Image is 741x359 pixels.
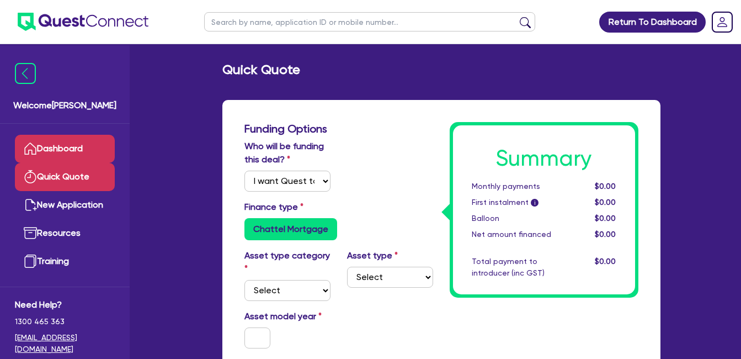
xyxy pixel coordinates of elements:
input: Search by name, application ID or mobile number... [204,12,535,31]
h2: Quick Quote [222,62,300,78]
span: $0.00 [595,230,616,239]
a: Dropdown toggle [708,8,737,36]
a: Resources [15,219,115,247]
span: $0.00 [595,257,616,266]
img: resources [24,226,37,240]
img: icon-menu-close [15,63,36,84]
div: Net amount financed [463,229,571,240]
img: new-application [24,198,37,212]
span: $0.00 [595,198,616,207]
span: $0.00 [595,214,616,223]
a: Quick Quote [15,163,115,191]
a: Training [15,247,115,276]
label: Asset model year [236,310,339,323]
div: Balloon [463,213,571,224]
h3: Funding Options [244,122,433,135]
a: Return To Dashboard [599,12,706,33]
a: [EMAIL_ADDRESS][DOMAIN_NAME] [15,332,115,355]
h1: Summary [472,145,616,172]
a: Dashboard [15,135,115,163]
label: Chattel Mortgage [244,218,337,240]
span: i [531,199,539,207]
img: quest-connect-logo-blue [18,13,148,31]
label: Asset type [347,249,398,262]
label: Finance type [244,200,303,214]
span: Welcome [PERSON_NAME] [13,99,116,112]
img: quick-quote [24,170,37,183]
img: training [24,255,37,268]
span: $0.00 [595,182,616,191]
div: Monthly payments [463,181,571,192]
a: New Application [15,191,115,219]
div: First instalment [463,197,571,208]
div: Total payment to introducer (inc GST) [463,256,571,279]
span: Need Help? [15,298,115,312]
label: Asset type category [244,249,330,276]
span: 1300 465 363 [15,316,115,328]
label: Who will be funding this deal? [244,140,330,166]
